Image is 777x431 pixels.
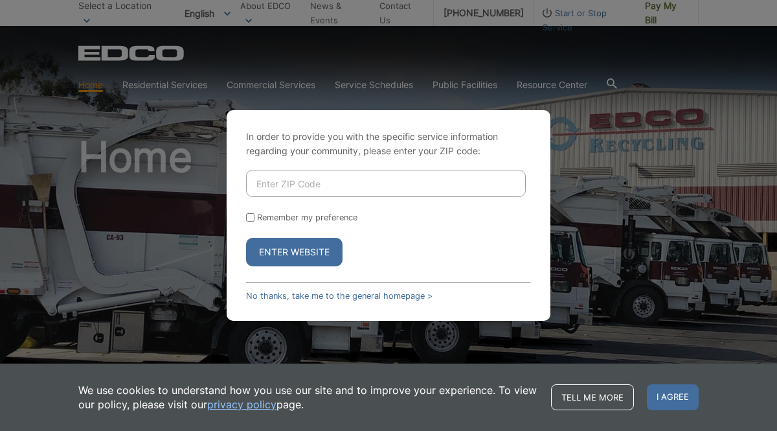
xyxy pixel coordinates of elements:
input: Enter ZIP Code [246,170,526,197]
p: In order to provide you with the specific service information regarding your community, please en... [246,130,531,158]
button: Enter Website [246,238,343,266]
a: privacy policy [207,397,276,412]
a: No thanks, take me to the general homepage > [246,291,433,301]
label: Remember my preference [257,213,357,222]
a: Tell me more [551,384,634,410]
p: We use cookies to understand how you use our site and to improve your experience. To view our pol... [78,383,538,412]
span: I agree [647,384,699,410]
